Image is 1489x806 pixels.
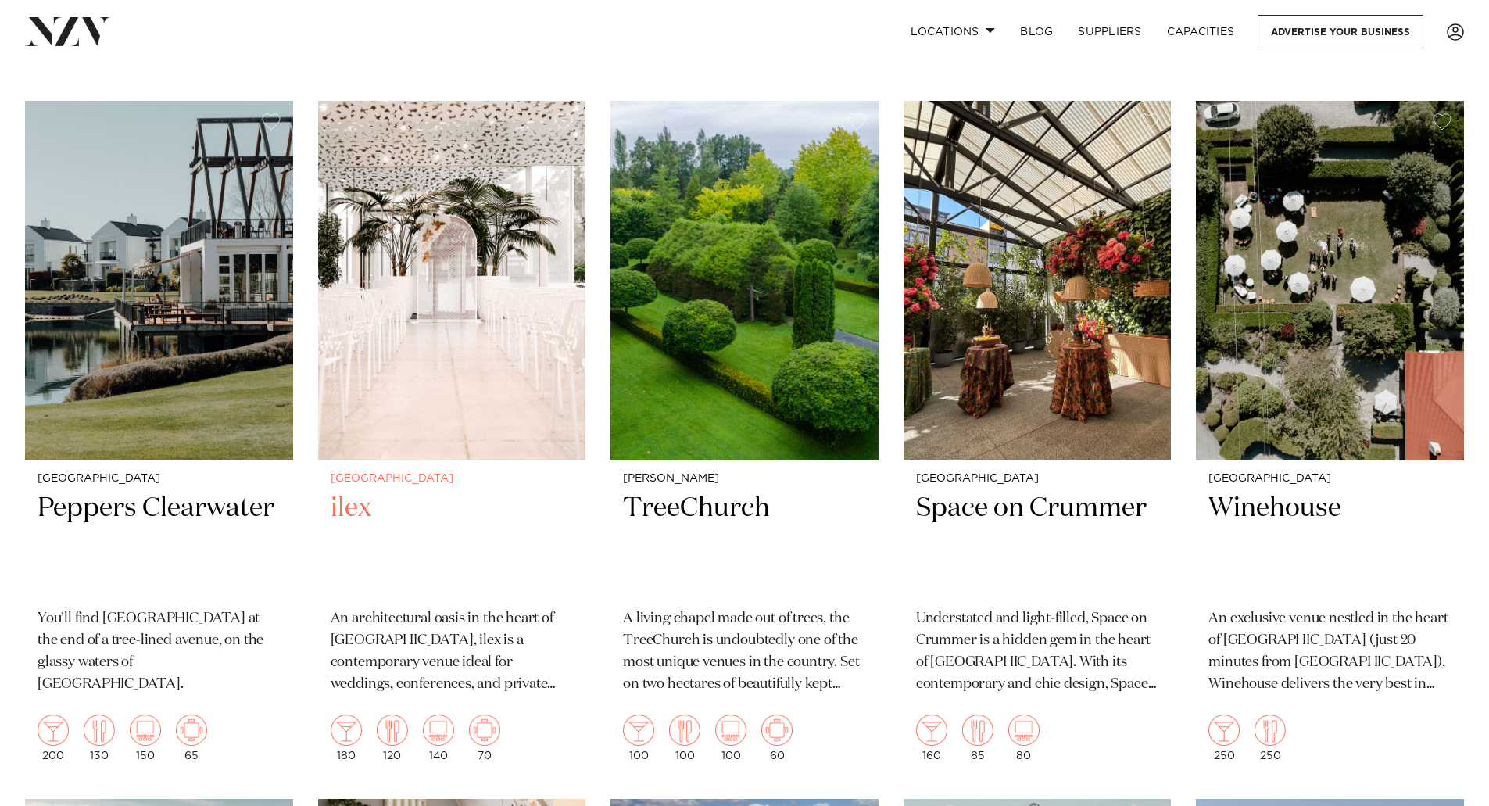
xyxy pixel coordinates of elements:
div: 100 [623,715,654,761]
img: theatre.png [1008,715,1040,746]
div: 100 [715,715,746,761]
img: cocktail.png [916,715,947,746]
a: Locations [898,15,1008,48]
h2: ilex [331,491,574,596]
small: [PERSON_NAME] [623,473,866,485]
img: cocktail.png [38,715,69,746]
div: 60 [761,715,793,761]
img: cocktail.png [331,715,362,746]
a: [GEOGRAPHIC_DATA] Space on Crummer Understated and light-filled, Space on Crummer is a hidden gem... [904,101,1172,774]
img: cocktail.png [1208,715,1240,746]
a: BLOG [1008,15,1065,48]
img: dining.png [669,715,700,746]
div: 100 [669,715,700,761]
small: [GEOGRAPHIC_DATA] [1208,473,1451,485]
small: [GEOGRAPHIC_DATA] [331,473,574,485]
p: A living chapel made out of trees, the TreeChurch is undoubtedly one of the most unique venues in... [623,608,866,696]
a: Capacities [1154,15,1247,48]
div: 70 [469,715,500,761]
a: [PERSON_NAME] TreeChurch A living chapel made out of trees, the TreeChurch is undoubtedly one of ... [610,101,879,774]
h2: Space on Crummer [916,491,1159,596]
img: dining.png [84,715,115,746]
img: theatre.png [715,715,746,746]
div: 80 [1008,715,1040,761]
div: 150 [130,715,161,761]
div: 250 [1208,715,1240,761]
img: meeting.png [176,715,207,746]
p: Understated and light-filled, Space on Crummer is a hidden gem in the heart of [GEOGRAPHIC_DATA].... [916,608,1159,696]
a: [GEOGRAPHIC_DATA] Winehouse An exclusive venue nestled in the heart of [GEOGRAPHIC_DATA] (just 20... [1196,101,1464,774]
img: cocktail.png [623,715,654,746]
a: [GEOGRAPHIC_DATA] Peppers Clearwater You'll find [GEOGRAPHIC_DATA] at the end of a tree-lined ave... [25,101,293,774]
img: meeting.png [761,715,793,746]
img: theatre.png [130,715,161,746]
img: nzv-logo.png [25,17,110,45]
img: dining.png [962,715,993,746]
small: [GEOGRAPHIC_DATA] [916,473,1159,485]
img: dining.png [377,715,408,746]
h2: TreeChurch [623,491,866,596]
img: wedding ceremony at ilex cafe in christchurch [318,101,586,460]
a: SUPPLIERS [1065,15,1154,48]
div: 85 [962,715,993,761]
img: theatre.png [423,715,454,746]
a: Advertise your business [1258,15,1423,48]
small: [GEOGRAPHIC_DATA] [38,473,281,485]
div: 250 [1255,715,1286,761]
h2: Winehouse [1208,491,1451,596]
img: meeting.png [469,715,500,746]
p: You'll find [GEOGRAPHIC_DATA] at the end of a tree-lined avenue, on the glassy waters of [GEOGRAP... [38,608,281,696]
div: 120 [377,715,408,761]
div: 140 [423,715,454,761]
p: An exclusive venue nestled in the heart of [GEOGRAPHIC_DATA] (just 20 minutes from [GEOGRAPHIC_DA... [1208,608,1451,696]
div: 200 [38,715,69,761]
div: 160 [916,715,947,761]
img: dining.png [1255,715,1286,746]
p: An architectural oasis in the heart of [GEOGRAPHIC_DATA], ilex is a contemporary venue ideal for ... [331,608,574,696]
div: 65 [176,715,207,761]
div: 180 [331,715,362,761]
a: wedding ceremony at ilex cafe in christchurch [GEOGRAPHIC_DATA] ilex An architectural oasis in th... [318,101,586,774]
div: 130 [84,715,115,761]
h2: Peppers Clearwater [38,491,281,596]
